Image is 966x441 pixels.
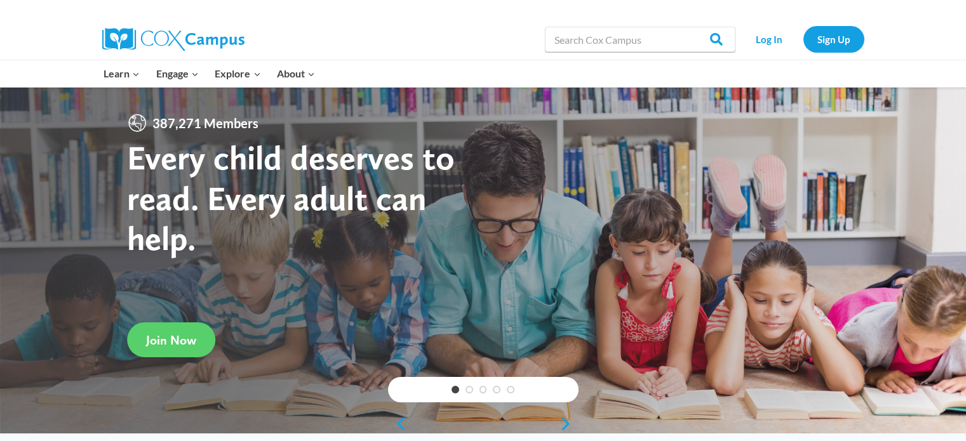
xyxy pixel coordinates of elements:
span: Explore [215,65,260,82]
a: 1 [452,386,459,393]
a: next [560,416,579,431]
strong: Every child deserves to read. Every adult can help. [127,137,455,258]
span: About [277,65,315,82]
a: 4 [493,386,500,393]
span: Learn [104,65,140,82]
nav: Secondary Navigation [742,26,864,52]
span: Join Now [146,332,196,348]
input: Search Cox Campus [545,27,735,52]
a: 2 [466,386,473,393]
nav: Primary Navigation [96,60,323,87]
a: Sign Up [803,26,864,52]
a: 5 [507,386,514,393]
a: Join Now [127,322,215,357]
span: 387,271 Members [147,113,264,133]
a: Log In [742,26,797,52]
a: previous [388,416,407,431]
img: Cox Campus [102,28,245,51]
div: content slider buttons [388,411,579,437]
span: Engage [156,65,199,82]
a: 3 [480,386,487,393]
